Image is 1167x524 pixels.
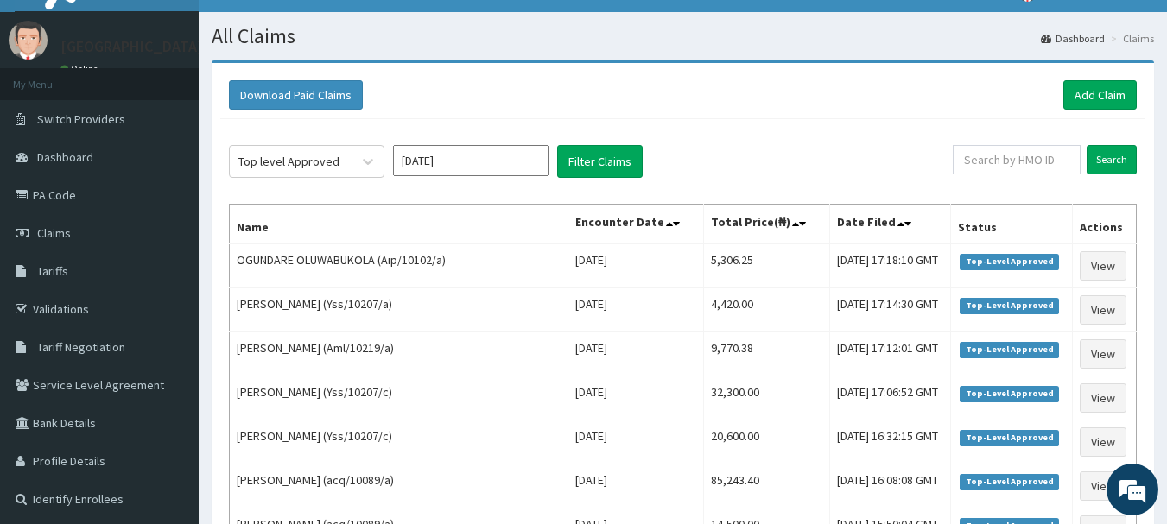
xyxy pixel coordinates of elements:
td: [DATE] 17:18:10 GMT [830,243,951,288]
td: OGUNDARE OLUWABUKOLA (Aip/10102/a) [230,243,568,288]
input: Search [1087,145,1137,174]
th: Total Price(₦) [704,205,830,244]
td: [DATE] 17:06:52 GMT [830,376,951,420]
span: Top-Level Approved [960,386,1059,401]
td: [DATE] 16:32:15 GMT [830,420,951,464]
th: Status [951,205,1072,244]
a: Online [60,63,102,75]
td: 20,600.00 [704,420,830,464]
a: Dashboard [1041,31,1105,46]
a: View [1080,471,1126,501]
p: [GEOGRAPHIC_DATA] [60,39,203,54]
td: [PERSON_NAME] (acq/10089/a) [230,464,568,508]
input: Select Month and Year [393,145,549,176]
th: Actions [1072,205,1136,244]
span: Claims [37,225,71,241]
h1: All Claims [212,25,1154,47]
td: 32,300.00 [704,376,830,420]
td: [DATE] 17:12:01 GMT [830,332,951,376]
a: View [1080,295,1126,325]
td: 85,243.40 [704,464,830,508]
th: Date Filed [830,205,951,244]
button: Filter Claims [557,145,643,178]
td: [DATE] [568,243,704,288]
td: [PERSON_NAME] (Yss/10207/c) [230,420,568,464]
span: Top-Level Approved [960,342,1059,357]
li: Claims [1107,31,1154,46]
a: Add Claim [1063,80,1137,110]
span: Top-Level Approved [960,298,1059,313]
td: [DATE] [568,376,704,420]
th: Name [230,205,568,244]
img: User Image [9,21,48,60]
div: Chat with us now [90,97,290,119]
td: [DATE] 16:08:08 GMT [830,464,951,508]
td: [DATE] [568,420,704,464]
td: 4,420.00 [704,288,830,332]
a: View [1080,427,1126,457]
td: 5,306.25 [704,243,830,288]
span: Top-Level Approved [960,430,1059,445]
span: Switch Providers [37,111,125,127]
div: Minimize live chat window [283,9,325,50]
td: [PERSON_NAME] (Aml/10219/a) [230,332,568,376]
td: [DATE] [568,464,704,508]
a: View [1080,339,1126,369]
th: Encounter Date [568,205,704,244]
td: [DATE] 17:14:30 GMT [830,288,951,332]
span: Top-Level Approved [960,474,1059,489]
td: [DATE] [568,288,704,332]
td: 9,770.38 [704,332,830,376]
div: Top level Approved [238,153,339,170]
img: d_794563401_company_1708531726252_794563401 [32,86,70,129]
textarea: Type your message and hit 'Enter' [9,344,329,405]
a: View [1080,251,1126,281]
button: Download Paid Claims [229,80,363,110]
span: Tariffs [37,263,68,279]
td: [PERSON_NAME] (Yss/10207/a) [230,288,568,332]
span: Dashboard [37,149,93,165]
span: Tariff Negotiation [37,339,125,355]
span: We're online! [100,154,238,328]
input: Search by HMO ID [953,145,1081,174]
span: Top-Level Approved [960,254,1059,269]
td: [DATE] [568,332,704,376]
td: [PERSON_NAME] (Yss/10207/c) [230,376,568,420]
a: View [1080,383,1126,413]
